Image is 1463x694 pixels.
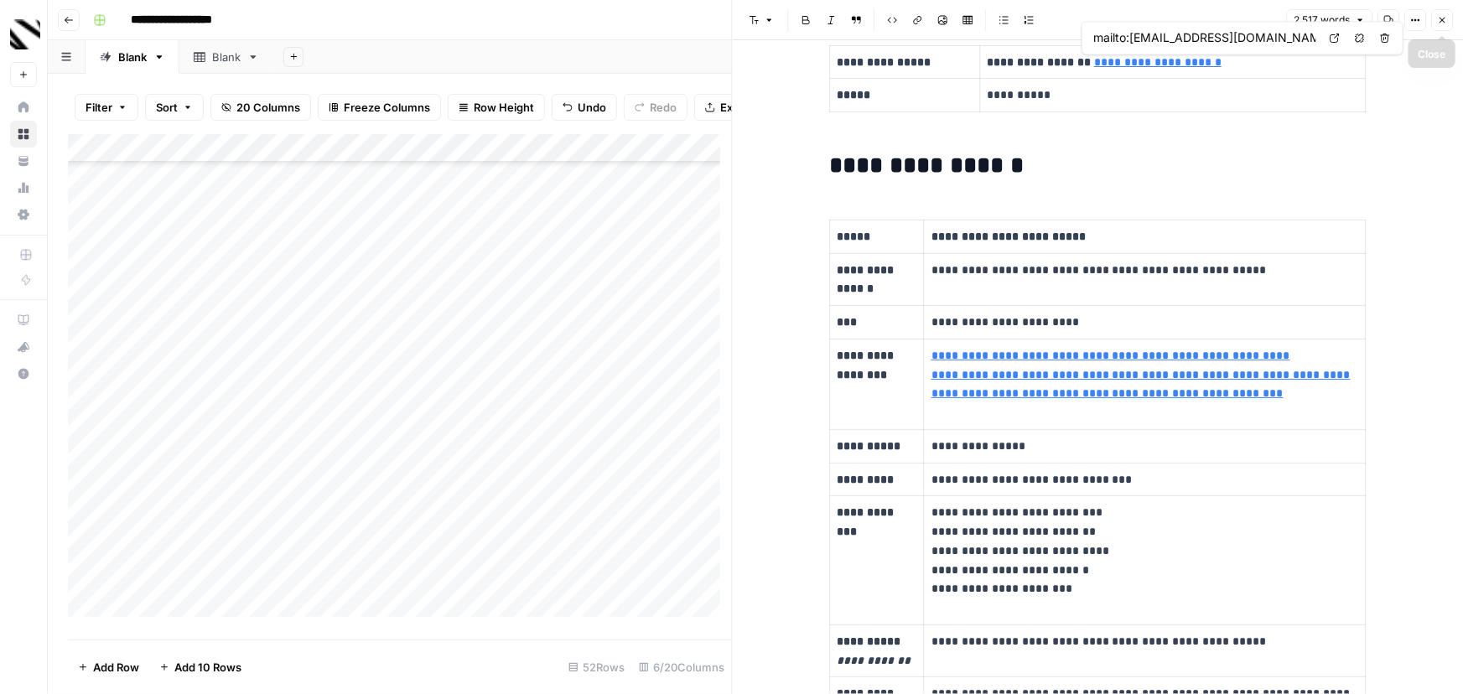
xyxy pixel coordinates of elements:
button: Undo [552,94,617,121]
span: Redo [650,99,677,116]
span: Add 10 Rows [174,659,241,676]
a: Settings [10,201,37,228]
button: Row Height [448,94,545,121]
div: Blank [212,49,241,65]
a: Home [10,94,37,121]
span: 2,517 words [1294,13,1350,28]
button: Export CSV [694,94,791,121]
button: Sort [145,94,204,121]
a: Browse [10,121,37,148]
span: Undo [578,99,606,116]
button: Filter [75,94,138,121]
span: Sort [156,99,178,116]
button: Add 10 Rows [149,654,252,681]
button: Add Row [68,654,149,681]
span: Export CSV [720,99,780,116]
div: 52 Rows [562,654,632,681]
button: Redo [624,94,687,121]
a: Blank [179,40,273,74]
div: What's new? [11,334,36,360]
span: Filter [86,99,112,116]
button: 2,517 words [1286,9,1372,31]
button: Help + Support [10,360,37,387]
a: Your Data [10,148,37,174]
button: 20 Columns [210,94,311,121]
span: Add Row [93,659,139,676]
img: Canyon Logo [10,19,40,49]
a: AirOps Academy [10,307,37,334]
span: Row Height [474,99,534,116]
a: Blank [86,40,179,74]
span: 20 Columns [236,99,300,116]
div: 6/20 Columns [632,654,732,681]
button: What's new? [10,334,37,360]
button: Workspace: Canyon [10,13,37,55]
a: Usage [10,174,37,201]
div: Blank [118,49,147,65]
span: Freeze Columns [344,99,430,116]
button: Freeze Columns [318,94,441,121]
